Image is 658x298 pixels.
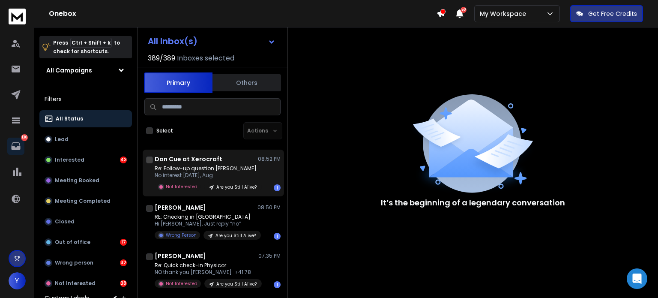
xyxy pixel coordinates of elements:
p: 08:50 PM [257,204,281,211]
button: Not Interested38 [39,275,132,292]
h1: [PERSON_NAME] [155,203,206,212]
p: Lead [55,136,69,143]
p: Meeting Booked [55,177,99,184]
p: Are you Still Alive? [216,281,257,287]
p: Not Interested [55,280,96,287]
p: Wrong person [55,259,93,266]
p: Get Free Credits [588,9,637,18]
h3: Inboxes selected [177,53,234,63]
div: 32 [120,259,127,266]
div: 1 [274,233,281,240]
div: 38 [120,280,127,287]
p: Not Interested [166,184,197,190]
h1: All Inbox(s) [148,37,197,45]
p: Wrong Person [166,232,197,238]
button: All Campaigns [39,62,132,79]
p: My Workspace [480,9,529,18]
button: All Status [39,110,132,127]
div: 1 [274,281,281,288]
button: Meeting Completed [39,193,132,210]
h1: [PERSON_NAME] [155,252,206,260]
label: Select [156,127,173,134]
div: 43 [120,157,127,163]
p: Out of office [55,239,90,246]
p: 130 [21,134,28,141]
span: 50 [461,7,467,13]
button: Closed [39,213,132,230]
button: Y [9,272,26,289]
p: Closed [55,218,75,225]
button: Meeting Booked [39,172,132,189]
button: Lead [39,131,132,148]
h1: Don Cue at Xerocraft [155,155,222,163]
button: Interested43 [39,151,132,169]
button: Out of office17 [39,234,132,251]
p: RE: Checking in [GEOGRAPHIC_DATA] [155,214,257,220]
h3: Filters [39,93,132,105]
button: Others [212,73,281,92]
img: logo [9,9,26,24]
p: Press to check for shortcuts. [53,39,120,56]
p: Not Interested [166,280,197,287]
h1: Onebox [49,9,437,19]
p: No interest [DATE], Aug [155,172,257,179]
div: Open Intercom Messenger [627,268,647,289]
p: NO thank you [PERSON_NAME] +41 78 [155,269,257,276]
p: Re: Quick check-in Physicor [155,262,257,269]
p: 08:52 PM [258,156,281,163]
button: All Inbox(s) [141,33,282,50]
p: All Status [56,115,83,122]
button: Primary [144,72,212,93]
a: 130 [7,138,24,155]
p: Interested [55,157,84,163]
p: Are you Still Alive? [215,232,256,239]
button: Get Free Credits [570,5,643,22]
button: Wrong person32 [39,254,132,271]
h1: All Campaigns [46,66,92,75]
div: 17 [120,239,127,246]
p: Re: Follow-up question [PERSON_NAME] [155,165,257,172]
p: It’s the beginning of a legendary conversation [381,197,565,209]
p: Meeting Completed [55,198,111,205]
span: Ctrl + Shift + k [70,38,112,48]
p: Hi [PERSON_NAME], Just reply “no” [155,220,257,227]
p: Are you Still Alive? [216,184,257,190]
div: 1 [274,184,281,191]
p: 07:35 PM [258,253,281,259]
span: 389 / 389 [148,53,175,63]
